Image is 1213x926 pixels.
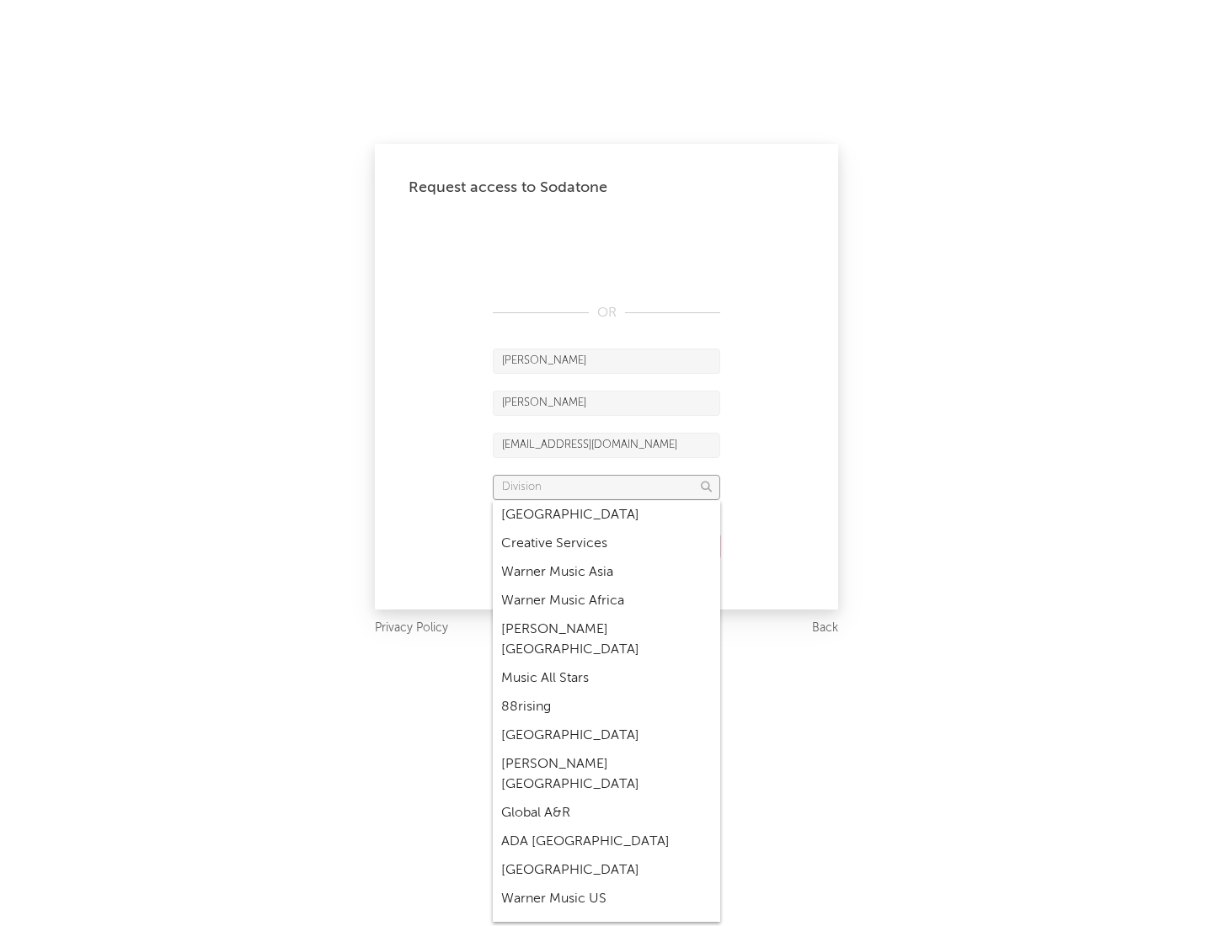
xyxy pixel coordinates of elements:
[812,618,838,639] a: Back
[493,558,720,587] div: Warner Music Asia
[493,530,720,558] div: Creative Services
[493,501,720,530] div: [GEOGRAPHIC_DATA]
[493,475,720,500] input: Division
[493,433,720,458] input: Email
[493,303,720,323] div: OR
[493,391,720,416] input: Last Name
[493,349,720,374] input: First Name
[493,587,720,615] div: Warner Music Africa
[493,856,720,885] div: [GEOGRAPHIC_DATA]
[493,828,720,856] div: ADA [GEOGRAPHIC_DATA]
[493,885,720,913] div: Warner Music US
[375,618,448,639] a: Privacy Policy
[409,178,804,198] div: Request access to Sodatone
[493,799,720,828] div: Global A&R
[493,693,720,721] div: 88rising
[493,721,720,750] div: [GEOGRAPHIC_DATA]
[493,750,720,799] div: [PERSON_NAME] [GEOGRAPHIC_DATA]
[493,615,720,664] div: [PERSON_NAME] [GEOGRAPHIC_DATA]
[493,664,720,693] div: Music All Stars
